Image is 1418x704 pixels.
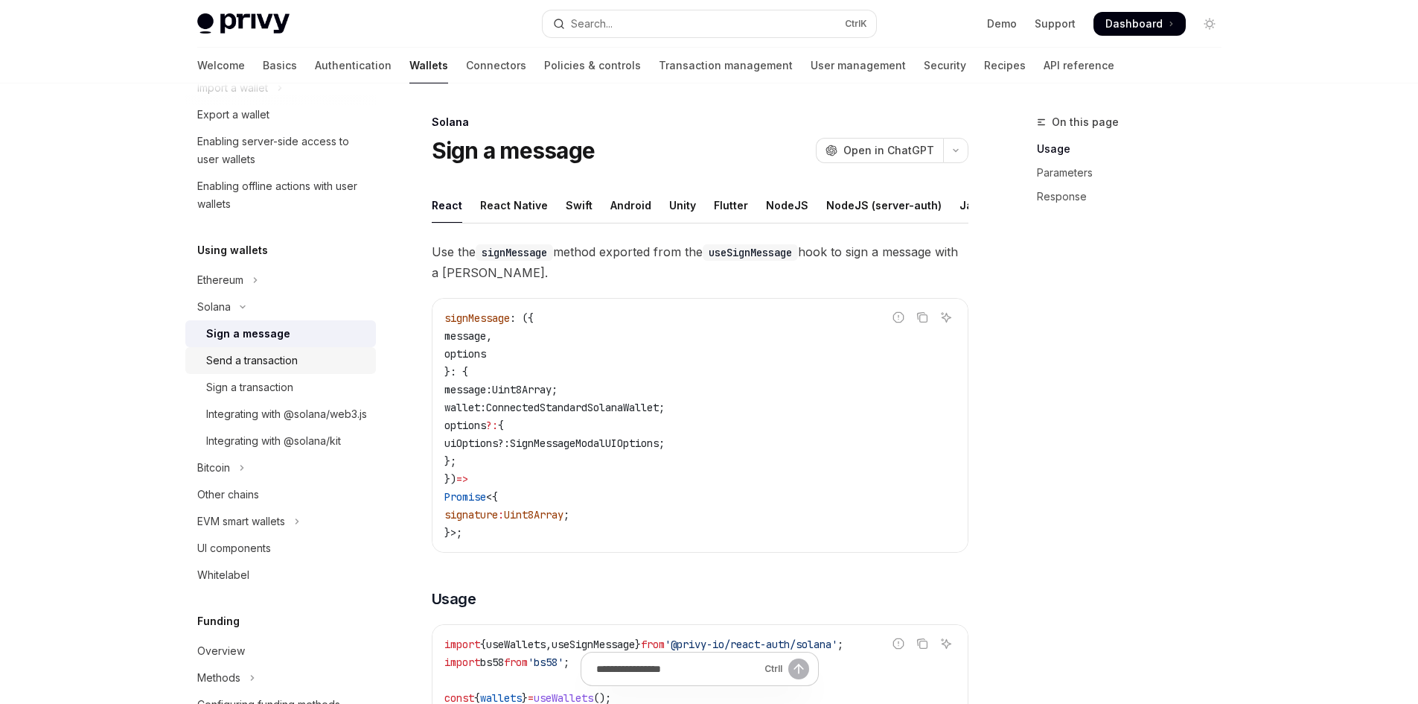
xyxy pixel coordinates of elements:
div: Solana [197,298,231,316]
code: useSignMessage [703,244,798,261]
div: Ethereum [197,271,243,289]
a: Authentication [315,48,392,83]
div: EVM smart wallets [197,513,285,530]
button: Copy the contents from the code block [913,634,932,653]
span: from [641,638,665,651]
a: Whitelabel [185,562,376,589]
img: light logo [197,13,290,34]
span: Uint8Array [492,383,552,396]
div: Android [610,188,651,223]
div: Methods [197,669,240,687]
a: Policies & controls [544,48,641,83]
a: Overview [185,638,376,665]
span: Ctrl K [845,18,867,30]
div: Sign a transaction [206,378,293,396]
span: uiOptions? [444,437,504,450]
div: Enabling server-side access to user wallets [197,133,367,168]
a: API reference [1044,48,1114,83]
span: useSignMessage [552,638,635,651]
a: Parameters [1037,161,1233,185]
a: Integrating with @solana/web3.js [185,401,376,428]
span: ConnectedStandardSolanaWallet [486,401,659,414]
span: } [635,638,641,651]
div: React [432,188,462,223]
input: Ask a question... [596,653,758,685]
span: signature [444,508,498,521]
a: Export a wallet [185,101,376,128]
span: ; [659,401,665,414]
span: message [444,329,486,343]
div: NodeJS (server-auth) [826,188,942,223]
div: NodeJS [766,188,808,223]
span: : [498,508,504,521]
div: UI components [197,539,271,557]
span: : [480,401,486,414]
span: wallet [444,401,480,414]
a: Support [1035,16,1076,31]
button: Report incorrect code [889,634,908,653]
a: Sign a transaction [185,374,376,401]
div: Sign a message [206,325,290,343]
div: React Native [480,188,548,223]
div: Integrating with @solana/web3.js [206,405,367,423]
span: ?: [486,419,498,432]
button: Toggle Ethereum section [185,267,376,294]
span: signMessage [444,311,510,325]
a: User management [811,48,906,83]
a: Response [1037,185,1233,209]
span: { [498,419,504,432]
button: Copy the contents from the code block [913,308,932,327]
a: Dashboard [1093,12,1186,36]
div: Overview [197,642,245,660]
button: Send message [788,659,809,679]
a: Enabling offline actions with user wallets [185,173,376,218]
div: Export a wallet [197,106,269,124]
a: Usage [1037,137,1233,161]
div: Solana [432,115,968,130]
a: Enabling server-side access to user wallets [185,128,376,173]
button: Toggle dark mode [1198,12,1221,36]
a: Security [924,48,966,83]
span: ; [659,437,665,450]
span: ; [552,383,558,396]
code: signMessage [476,244,553,261]
span: : ({ [510,311,534,325]
span: Dashboard [1105,16,1163,31]
div: Bitcoin [197,459,230,477]
a: Other chains [185,481,376,508]
span: On this page [1052,113,1119,131]
button: Toggle Methods section [185,665,376,691]
button: Report incorrect code [889,308,908,327]
span: options [444,347,486,361]
span: ; [563,508,569,521]
span: , [486,329,492,343]
span: ; [837,638,843,651]
h1: Sign a message [432,137,595,164]
span: => [456,472,468,486]
span: Usage [432,589,476,609]
a: UI components [185,535,376,562]
a: Basics [263,48,297,83]
button: Open in ChatGPT [816,138,943,163]
div: Search... [571,15,613,33]
span: import [444,638,480,651]
span: options [444,419,486,432]
a: Send a transaction [185,347,376,374]
span: message: [444,383,492,396]
div: Other chains [197,486,259,504]
span: { [480,638,486,651]
span: }) [444,472,456,486]
h5: Funding [197,612,240,630]
a: Demo [987,16,1017,31]
a: Wallets [409,48,448,83]
span: SignMessageModalUIOptions [510,437,659,450]
span: '@privy-io/react-auth/solana' [665,638,837,651]
div: Unity [669,188,696,223]
div: Java [959,188,986,223]
button: Ask AI [936,308,956,327]
button: Toggle Solana section [185,294,376,320]
span: }: { [444,365,468,378]
a: Transaction management [659,48,793,83]
a: Sign a message [185,320,376,347]
a: Connectors [466,48,526,83]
